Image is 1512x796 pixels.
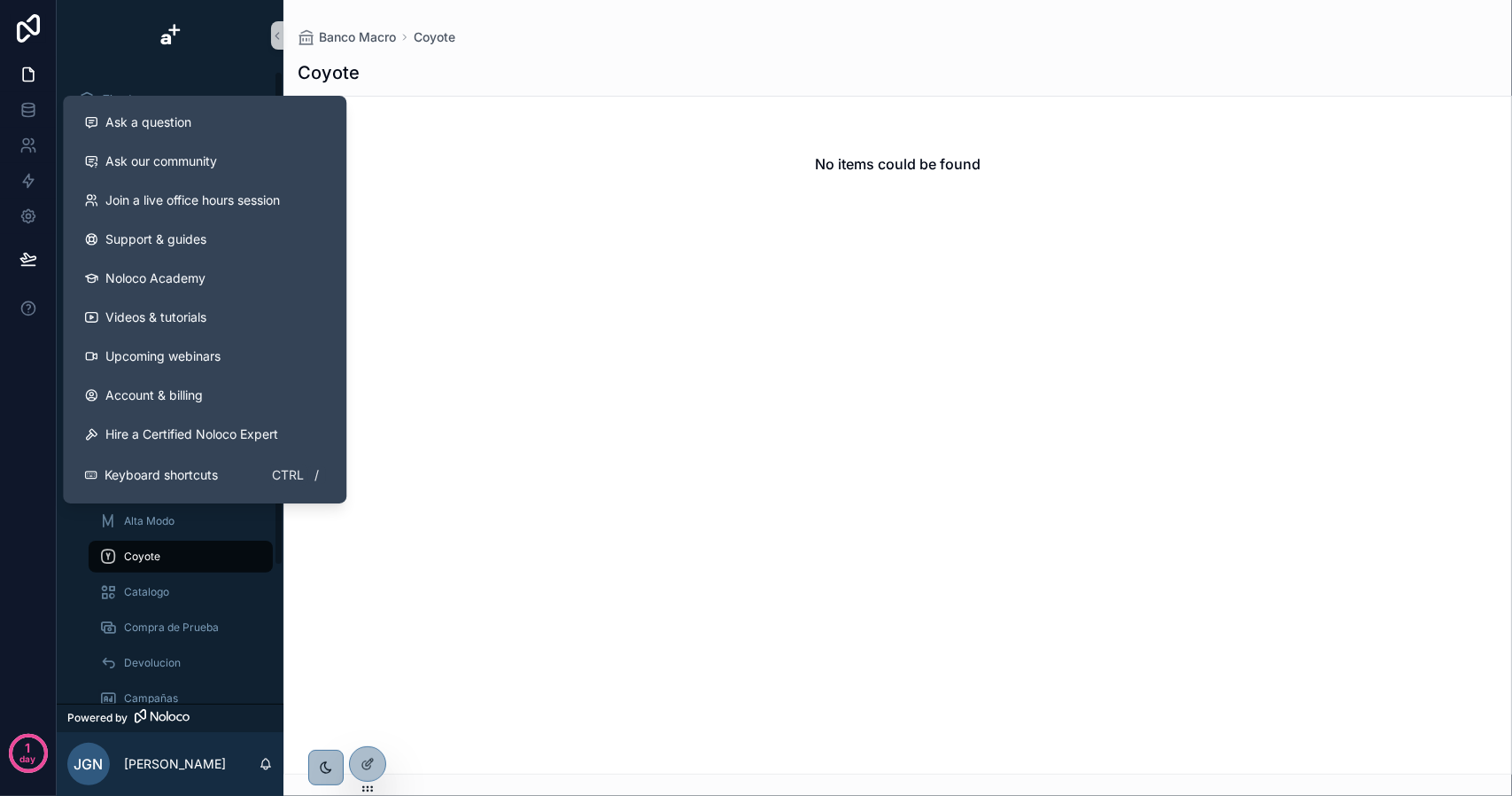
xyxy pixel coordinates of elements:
p: [PERSON_NAME] [124,755,226,773]
a: Coyote [414,28,455,46]
a: Catalogo [89,576,273,608]
a: Campañas [89,683,273,714]
span: Campañas [124,691,178,706]
span: Compra de Prueba [124,620,219,635]
a: Upcoming webinars [70,337,339,376]
span: Support & guides [105,230,206,248]
span: Ask a question [105,113,191,131]
a: Compra de Prueba [89,612,273,644]
span: Noloco Academy [105,269,205,287]
span: Ask our community [105,152,217,170]
a: Devolucion [89,647,273,679]
span: Join a live office hours session [105,191,280,209]
a: Noloco Academy [70,259,339,298]
span: Hire a Certified Noloco Expert [105,425,278,443]
p: day [20,746,36,771]
a: Join a live office hours session [70,181,339,220]
a: Coyote [89,541,273,573]
a: Banco Macro [298,28,396,46]
span: Powered by [67,711,128,725]
div: scrollable content [57,71,283,704]
a: Support & guides [70,220,339,259]
p: 1 [26,739,31,757]
span: Devolucion [124,656,181,670]
span: Account & billing [105,386,203,404]
button: Keyboard shortcutsCtrl/ [70,454,339,496]
a: Videos & tutorials [70,298,339,337]
span: Upcoming webinars [105,347,221,365]
a: Account & billing [70,376,339,415]
a: Alta Modo [89,505,273,537]
span: Tiendas [103,92,143,106]
a: Powered by [57,704,283,732]
span: / [309,468,323,482]
h1: Coyote [298,60,360,85]
button: Hire a Certified Noloco Expert [70,415,339,454]
img: App logo [156,21,184,50]
span: Videos & tutorials [105,308,206,326]
span: JGN [74,753,104,775]
span: Catalogo [124,585,169,599]
span: Banco Macro [319,28,396,46]
a: Ask our community [70,142,339,181]
span: Ctrl [270,464,306,486]
span: Keyboard shortcuts [105,466,218,484]
span: Alta Modo [124,514,174,528]
button: Ask a question [70,103,339,142]
a: Tiendas [67,83,273,115]
h2: No items could be found [815,153,981,175]
span: Coyote [124,550,160,564]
